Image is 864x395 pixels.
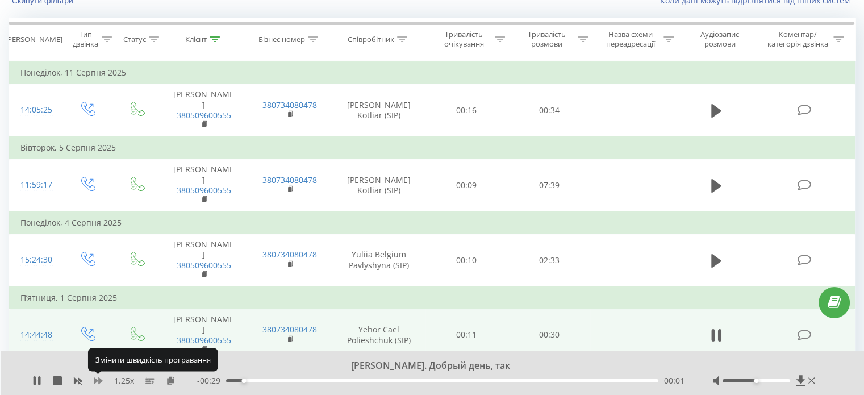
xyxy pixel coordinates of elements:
[754,379,758,383] div: Accessibility label
[20,324,51,346] div: 14:44:48
[262,174,317,185] a: 380734080478
[601,30,661,49] div: Назва схеми переадресації
[161,309,247,361] td: [PERSON_NAME]
[88,348,218,371] div: Змінити швидкість програвання
[348,35,394,44] div: Співробітник
[764,30,830,49] div: Коментар/категорія дзвінка
[664,375,684,386] span: 00:01
[425,159,508,211] td: 00:09
[123,35,146,44] div: Статус
[258,35,305,44] div: Бізнес номер
[262,99,317,110] a: 380734080478
[425,234,508,286] td: 00:10
[241,379,246,383] div: Accessibility label
[197,375,226,386] span: - 00:29
[508,84,590,136] td: 00:34
[508,159,590,211] td: 07:39
[161,159,247,211] td: [PERSON_NAME]
[262,249,317,260] a: 380734080478
[425,309,508,361] td: 00:11
[177,335,231,346] a: 380509600555
[687,30,753,49] div: Аудіозапис розмови
[425,84,508,136] td: 00:16
[333,84,425,136] td: [PERSON_NAME] Kotliar (SIP)
[333,159,425,211] td: [PERSON_NAME] Kotliar (SIP)
[436,30,492,49] div: Тривалість очікування
[177,185,231,196] a: 380509600555
[9,211,855,234] td: Понеділок, 4 Серпня 2025
[111,360,739,372] div: [PERSON_NAME]. Добрый день, так
[9,136,855,159] td: Вівторок, 5 Серпня 2025
[20,249,51,271] div: 15:24:30
[20,99,51,121] div: 14:05:25
[9,286,855,309] td: П’ятниця, 1 Серпня 2025
[333,234,425,286] td: Yuliia Belgium Pavlyshyna (SIP)
[114,375,134,386] span: 1.25 x
[508,234,590,286] td: 02:33
[262,324,317,335] a: 380734080478
[518,30,575,49] div: Тривалість розмови
[185,35,207,44] div: Клієнт
[5,35,62,44] div: [PERSON_NAME]
[177,110,231,120] a: 380509600555
[508,309,590,361] td: 00:30
[333,309,425,361] td: Yehor Cael Polieshchuk (SIP)
[161,234,247,286] td: [PERSON_NAME]
[72,30,98,49] div: Тип дзвінка
[177,260,231,271] a: 380509600555
[161,84,247,136] td: [PERSON_NAME]
[9,61,855,84] td: Понеділок, 11 Серпня 2025
[20,174,51,196] div: 11:59:17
